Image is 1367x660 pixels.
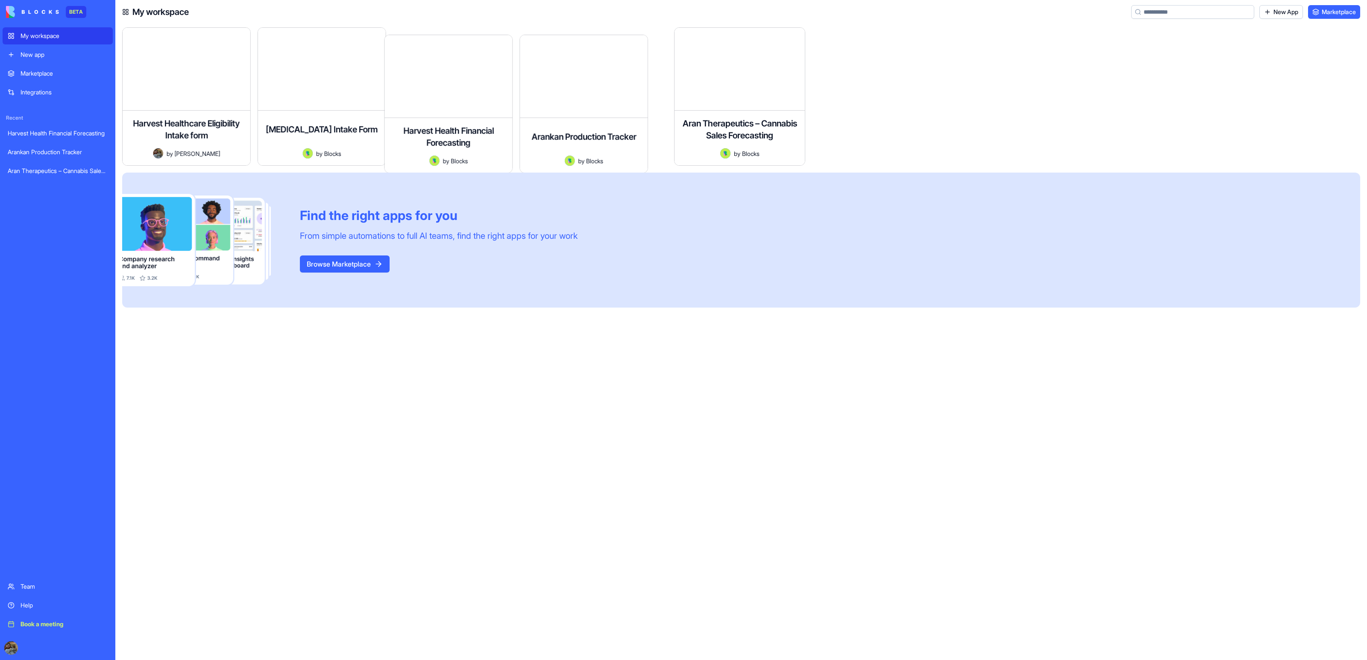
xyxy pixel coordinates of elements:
[166,149,173,158] span: by
[391,125,505,149] h4: Harvest Health Financial Forecasting
[153,148,163,158] img: Avatar
[3,27,113,44] a: My workspace
[21,620,108,628] div: Book a meeting
[3,46,113,63] a: New app
[3,162,113,179] a: Aran Therapeutics – Cannabis Sales Forecasting
[122,27,253,166] a: Harvest Healthcare Eligibility Intake formAvatarby[PERSON_NAME]
[578,156,584,165] span: by
[8,167,108,175] div: Aran Therapeutics – Cannabis Sales Forecasting
[1259,5,1303,19] a: New App
[3,114,113,121] span: Recent
[3,616,113,633] a: Book a meeting
[266,123,378,135] h4: [MEDICAL_DATA] Intake Form
[3,65,113,82] a: Marketplace
[4,641,18,655] img: ACg8ocLckqTCADZMVyP0izQdSwexkWcE6v8a1AEXwgvbafi3xFy3vSx8=s96-c
[429,155,440,166] img: Avatar
[451,156,468,165] span: Blocks
[300,230,578,242] div: From simple automations to full AI teams, find the right apps for your work
[324,149,341,158] span: Blocks
[8,148,108,156] div: Arankan Production Tracker
[316,149,322,158] span: by
[443,156,449,165] span: by
[6,6,86,18] a: BETA
[536,27,667,166] a: Arankan Production TrackerAvatarbyBlocks
[174,149,220,158] span: [PERSON_NAME]
[3,125,113,142] a: Harvest Health Financial Forecasting
[1308,5,1360,19] a: Marketplace
[21,32,108,40] div: My workspace
[742,149,760,158] span: Blocks
[21,69,108,78] div: Marketplace
[21,582,108,591] div: Team
[6,6,59,18] img: logo
[21,601,108,610] div: Help
[3,84,113,101] a: Integrations
[21,88,108,97] div: Integrations
[531,131,636,143] h4: Arankan Production Tracker
[3,597,113,614] a: Help
[398,27,529,166] a: Harvest Health Financial ForecastingAvatarbyBlocks
[8,129,108,138] div: Harvest Health Financial Forecasting
[260,27,391,166] a: [MEDICAL_DATA] Intake FormAvatarbyBlocks
[3,578,113,595] a: Team
[720,148,730,158] img: Avatar
[66,6,86,18] div: BETA
[300,255,390,273] button: Browse Marketplace
[565,155,575,166] img: Avatar
[734,149,740,158] span: by
[3,144,113,161] a: Arankan Production Tracker
[129,117,243,141] h4: Harvest Healthcare Eligibility Intake form
[300,260,390,268] a: Browse Marketplace
[21,50,108,59] div: New app
[586,156,603,165] span: Blocks
[132,6,189,18] h4: My workspace
[681,117,798,141] h4: Aran Therapeutics – Cannabis Sales Forecasting
[674,27,805,166] a: Aran Therapeutics – Cannabis Sales ForecastingAvatarbyBlocks
[302,148,313,158] img: Avatar
[300,208,578,223] div: Find the right apps for you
